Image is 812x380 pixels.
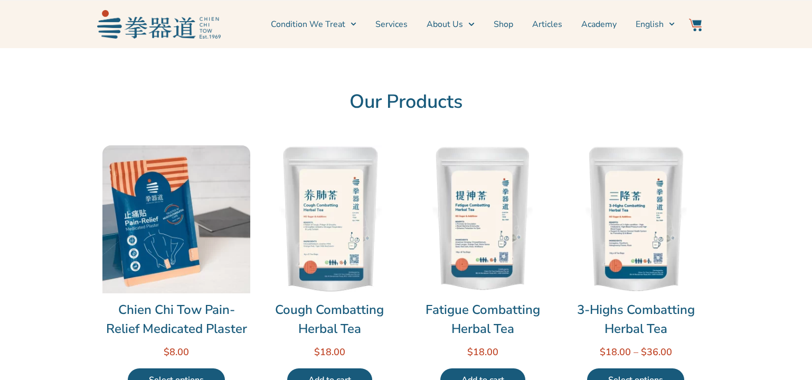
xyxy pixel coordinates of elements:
[532,11,562,38] a: Articles
[164,346,189,358] bdi: 8.00
[314,346,345,358] bdi: 18.00
[102,300,250,338] a: Chien Chi Tow Pain-Relief Medicated Plaster
[600,346,606,358] span: $
[314,346,320,358] span: $
[164,346,169,358] span: $
[256,300,403,338] a: Cough Combatting Herbal Tea
[636,18,664,31] span: English
[102,90,710,114] h2: Our Products
[636,11,675,38] a: English
[271,11,356,38] a: Condition We Treat
[641,346,647,358] span: $
[641,346,672,358] bdi: 36.00
[467,346,473,358] span: $
[256,145,403,293] img: Cough Combatting Herbal Tea
[634,346,638,358] span: –
[375,11,408,38] a: Services
[467,346,498,358] bdi: 18.00
[600,346,631,358] bdi: 18.00
[409,145,556,293] img: Fatigue Combatting Herbal Tea
[409,300,556,338] a: Fatigue Combatting Herbal Tea
[689,18,702,31] img: Website Icon-03
[562,145,710,293] img: 3-Highs Combatting Herbal Tea
[562,300,710,338] a: 3-Highs Combatting Herbal Tea
[226,11,675,38] nav: Menu
[427,11,474,38] a: About Us
[581,11,617,38] a: Academy
[102,145,250,293] img: Chien Chi Tow Pain-Relief Medicated Plaster
[494,11,513,38] a: Shop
